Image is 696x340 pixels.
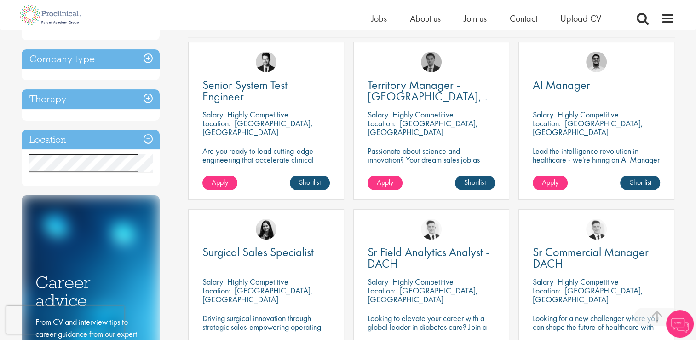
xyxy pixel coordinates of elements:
a: Apply [202,176,237,190]
p: Are you ready to lead cutting-edge engineering that accelerate clinical breakthroughs in biotech? [202,147,330,173]
a: Jobs [371,12,387,24]
img: Timothy Deschamps [586,52,607,72]
a: Surgical Sales Specialist [202,246,330,258]
a: Sr Field Analytics Analyst - DACH [368,246,495,270]
h3: Location [22,130,160,150]
span: Senior System Test Engineer [202,77,288,104]
p: [GEOGRAPHIC_DATA], [GEOGRAPHIC_DATA] [202,285,313,305]
p: Highly Competitive [558,109,619,120]
span: AI Manager [533,77,590,93]
span: Location: [368,118,396,129]
p: [GEOGRAPHIC_DATA], [GEOGRAPHIC_DATA] [368,118,478,137]
span: Location: [533,285,561,296]
img: Carl Gbolade [421,52,442,72]
span: Salary [533,109,553,120]
a: Sr Commercial Manager DACH [533,246,660,270]
p: [GEOGRAPHIC_DATA], [GEOGRAPHIC_DATA] [202,118,313,137]
a: Apply [533,176,568,190]
span: Location: [202,285,230,296]
p: Highly Competitive [392,276,454,287]
a: Join us [464,12,487,24]
p: [GEOGRAPHIC_DATA], [GEOGRAPHIC_DATA] [533,118,643,137]
a: Shortlist [290,176,330,190]
img: Nicolas Daniel [586,219,607,240]
img: Nicolas Daniel [421,219,442,240]
p: Highly Competitive [558,276,619,287]
span: Sr Field Analytics Analyst - DACH [368,244,489,271]
img: Chatbot [666,310,694,338]
h3: Company type [22,49,160,69]
a: Senior System Test Engineer [202,79,330,102]
span: Location: [202,118,230,129]
img: Thomas Wenig [256,52,276,72]
h3: Career advice [35,274,146,309]
span: Salary [368,276,388,287]
span: Sr Commercial Manager DACH [533,244,649,271]
span: Surgical Sales Specialist [202,244,314,260]
a: Shortlist [620,176,660,190]
p: Passionate about science and innovation? Your dream sales job as Territory Manager awaits! [368,147,495,173]
a: Contact [510,12,537,24]
a: About us [410,12,441,24]
span: Apply [212,177,228,187]
p: [GEOGRAPHIC_DATA], [GEOGRAPHIC_DATA] [533,285,643,305]
span: Location: [368,285,396,296]
span: Salary [533,276,553,287]
p: Highly Competitive [227,109,288,120]
span: Salary [202,276,223,287]
span: Salary [202,109,223,120]
iframe: reCAPTCHA [6,306,124,334]
p: Highly Competitive [227,276,288,287]
img: Indre Stankeviciute [256,219,276,240]
a: Shortlist [455,176,495,190]
a: Upload CV [560,12,601,24]
span: Apply [542,177,558,187]
h3: Therapy [22,89,160,109]
p: Lead the intelligence revolution in healthcare - we're hiring an AI Manager to transform patient ... [533,147,660,182]
span: Location: [533,118,561,129]
p: [GEOGRAPHIC_DATA], [GEOGRAPHIC_DATA] [368,285,478,305]
a: AI Manager [533,79,660,91]
a: Territory Manager - [GEOGRAPHIC_DATA], [GEOGRAPHIC_DATA] [368,79,495,102]
span: Territory Manager - [GEOGRAPHIC_DATA], [GEOGRAPHIC_DATA] [368,77,490,116]
span: Salary [368,109,388,120]
span: Apply [377,177,393,187]
p: Looking for a new challenger where you can shape the future of healthcare with your innovation? [533,314,660,340]
a: Apply [368,176,403,190]
p: Highly Competitive [392,109,454,120]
